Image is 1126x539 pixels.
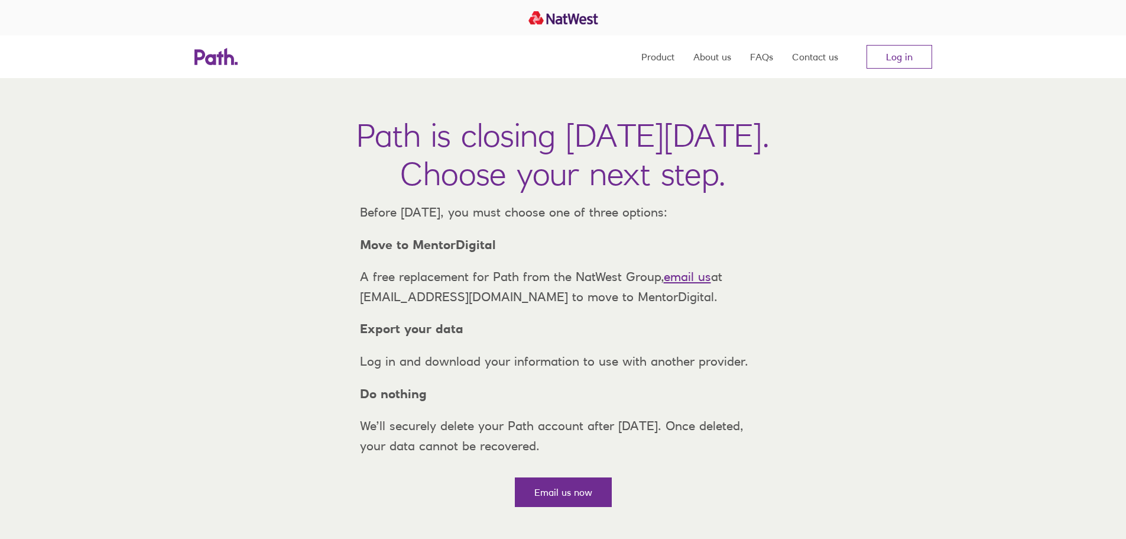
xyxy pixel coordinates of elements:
[360,321,463,336] strong: Export your data
[641,35,674,78] a: Product
[360,386,427,401] strong: Do nothing
[792,35,838,78] a: Contact us
[351,267,776,306] p: A free replacement for Path from the NatWest Group, at [EMAIL_ADDRESS][DOMAIN_NAME] to move to Me...
[515,477,612,507] a: Email us now
[351,351,776,372] p: Log in and download your information to use with another provider.
[867,45,932,69] a: Log in
[664,269,711,284] a: email us
[351,202,776,222] p: Before [DATE], you must choose one of three options:
[693,35,731,78] a: About us
[351,416,776,456] p: We’ll securely delete your Path account after [DATE]. Once deleted, your data cannot be recovered.
[356,116,770,193] h1: Path is closing [DATE][DATE]. Choose your next step.
[360,237,496,252] strong: Move to MentorDigital
[750,35,773,78] a: FAQs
